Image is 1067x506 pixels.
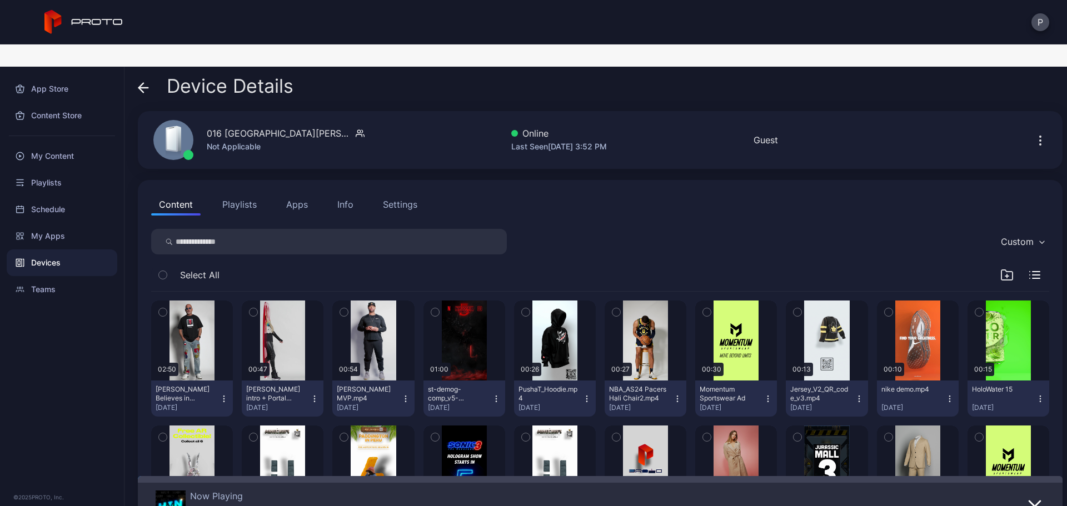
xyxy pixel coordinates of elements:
div: Now Playing [190,490,270,502]
button: Jersey_V2_QR_code_v3.mp4[DATE] [786,380,867,417]
button: [PERSON_NAME] Believes in Proto.mp4[DATE] [151,380,233,417]
div: [DATE] [246,403,310,412]
button: Info [330,193,361,216]
a: Content Store [7,102,117,129]
div: © 2025 PROTO, Inc. [13,493,111,502]
div: Last Seen [DATE] 3:52 PM [511,140,607,153]
div: [DATE] [518,403,582,412]
div: [DATE] [881,403,945,412]
button: Apps [278,193,316,216]
span: Device Details [167,76,293,97]
a: Teams [7,276,117,303]
div: Info [337,198,353,211]
div: 016 [GEOGRAPHIC_DATA][PERSON_NAME] [207,127,351,140]
div: PushaT_Hoodie.mp4 [518,385,580,403]
a: Schedule [7,196,117,223]
div: [DATE] [428,403,492,412]
button: Playlists [215,193,265,216]
div: Guest [754,133,778,147]
span: Select All [180,268,220,282]
div: [DATE] [337,403,401,412]
button: P [1031,13,1049,31]
div: st-demog-comp_v5-VO_1(1).mp4 [428,385,489,403]
div: HoloWater 15 [972,385,1033,394]
button: Content [151,193,201,216]
a: App Store [7,76,117,102]
a: My Apps [7,223,117,249]
a: Playlists [7,169,117,196]
button: [PERSON_NAME] MVP.mp4[DATE] [332,380,414,417]
button: Custom [995,229,1049,254]
div: nike demo.mp4 [881,385,943,394]
div: Jersey_V2_QR_code_v3.mp4 [790,385,851,403]
div: [DATE] [790,403,854,412]
div: Momentum Sportswear Ad [700,385,761,403]
div: NBA_AS24 Pacers Hali Chair2.mp4 [609,385,670,403]
div: Online [511,127,607,140]
div: [DATE] [700,403,764,412]
div: [DATE] [609,403,673,412]
a: Devices [7,249,117,276]
button: Momentum Sportswear Ad[DATE] [695,380,777,417]
div: Albert Pujols MVP.mp4 [337,385,398,403]
div: [DATE] [156,403,220,412]
a: My Content [7,143,117,169]
div: Howie Mandel Believes in Proto.mp4 [156,385,217,403]
div: Settings [383,198,417,211]
div: Not Applicable [207,140,365,153]
button: st-demog-comp_v5-VO_1(1).mp4[DATE] [423,380,505,417]
button: Settings [375,193,425,216]
div: [DATE] [972,403,1036,412]
div: Custom [1001,236,1034,247]
button: HoloWater 15[DATE] [968,380,1049,417]
button: PushaT_Hoodie.mp4[DATE] [514,380,596,417]
button: nike demo.mp4[DATE] [877,380,959,417]
div: Paris Hilton intro + Portal Effects [246,385,307,403]
button: NBA_AS24 Pacers Hali Chair2.mp4[DATE] [605,380,686,417]
button: [PERSON_NAME] intro + Portal Effects[DATE] [242,380,323,417]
